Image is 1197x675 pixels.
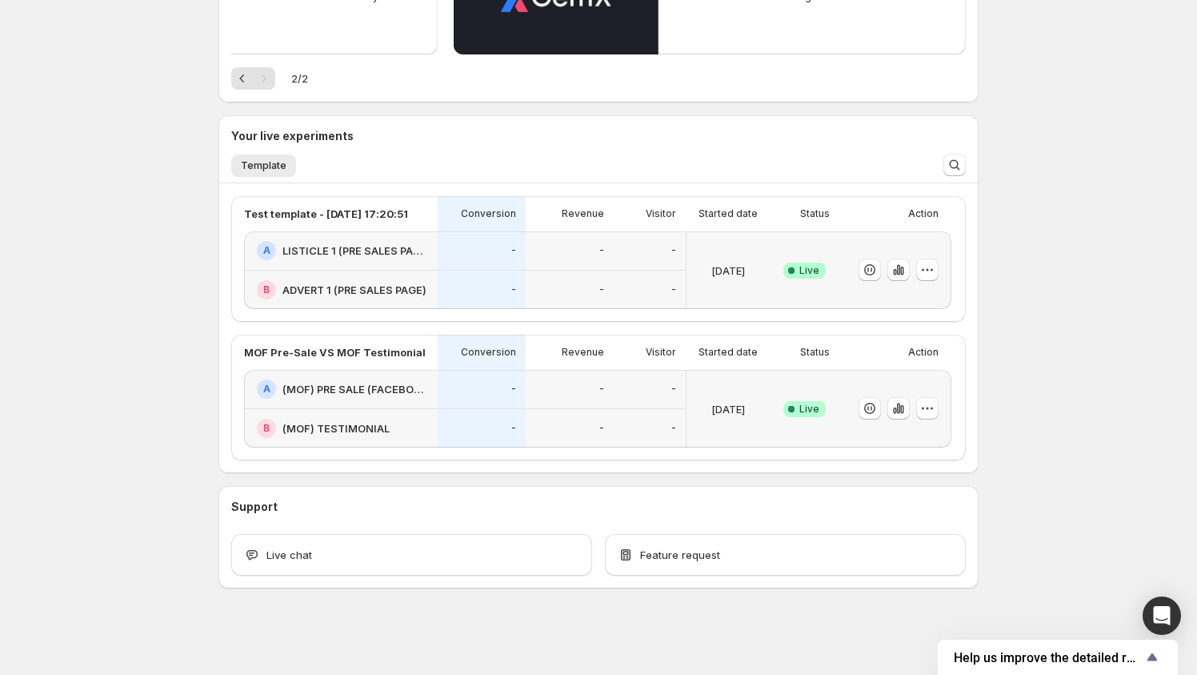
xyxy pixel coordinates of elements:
[800,346,830,359] p: Status
[640,547,720,563] span: Feature request
[646,207,676,220] p: Visitor
[599,283,604,296] p: -
[671,244,676,257] p: -
[599,383,604,396] p: -
[291,70,308,86] span: 2 / 2
[711,263,745,279] p: [DATE]
[511,422,516,435] p: -
[511,244,516,257] p: -
[231,499,278,515] h3: Support
[511,283,516,296] p: -
[562,207,604,220] p: Revenue
[799,403,819,416] span: Live
[461,346,516,359] p: Conversion
[263,422,270,435] h2: B
[954,650,1143,665] span: Help us improve the detailed report for A/B campaigns
[599,244,604,257] p: -
[244,344,426,360] p: MOF Pre-Sale VS MOF Testimonial
[943,154,966,176] button: Search and filter results
[671,422,676,435] p: -
[954,648,1162,667] button: Show survey - Help us improve the detailed report for A/B campaigns
[711,401,745,417] p: [DATE]
[908,207,939,220] p: Action
[599,422,604,435] p: -
[263,244,270,257] h2: A
[244,206,408,222] p: Test template - [DATE] 17:20:51
[282,243,428,259] h2: LISTICLE 1 (PRE SALES PAGE)
[1143,597,1181,635] div: Open Intercom Messenger
[908,346,939,359] p: Action
[282,381,428,397] h2: (MOF) PRE SALE (FACEBOOK)
[282,282,426,298] h2: ADVERT 1 (PRE SALES PAGE)
[671,283,676,296] p: -
[241,159,286,172] span: Template
[231,67,275,90] nav: Pagination
[461,207,516,220] p: Conversion
[671,383,676,396] p: -
[231,128,354,144] h3: Your live experiments
[511,383,516,396] p: -
[263,383,270,396] h2: A
[699,346,758,359] p: Started date
[562,346,604,359] p: Revenue
[800,207,830,220] p: Status
[263,283,270,296] h2: B
[699,207,758,220] p: Started date
[266,547,312,563] span: Live chat
[646,346,676,359] p: Visitor
[282,420,390,436] h2: (MOF) TESTIMONIAL
[799,264,819,277] span: Live
[231,67,254,90] button: Previous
